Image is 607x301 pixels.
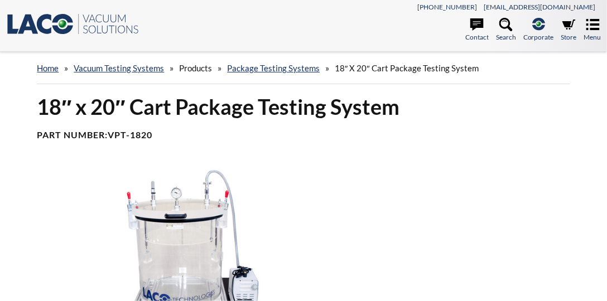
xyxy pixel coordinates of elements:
[417,3,477,11] a: [PHONE_NUMBER]
[179,63,212,73] span: Products
[584,18,601,42] a: Menu
[523,32,554,42] span: Corporate
[484,3,596,11] a: [EMAIL_ADDRESS][DOMAIN_NAME]
[465,18,489,42] a: Contact
[74,63,164,73] a: Vacuum Testing Systems
[37,63,59,73] a: home
[335,63,479,73] span: 18″ x 20″ Cart Package Testing System
[37,52,570,84] div: » » » »
[37,129,570,141] h4: Part Number:
[108,129,152,140] b: VPT-1820
[496,18,516,42] a: Search
[561,18,577,42] a: Store
[227,63,320,73] a: Package Testing Systems
[37,93,570,120] h1: 18″ x 20″ Cart Package Testing System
